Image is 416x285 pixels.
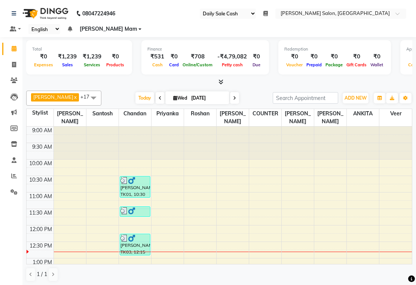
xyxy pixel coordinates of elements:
div: Finance [147,46,263,52]
span: Petty cash [220,62,245,67]
span: Today [135,92,154,104]
span: [PERSON_NAME] [217,109,249,126]
div: -₹4,79,082 [214,52,250,61]
div: ₹1,239 [80,52,104,61]
b: 08047224946 [82,3,115,24]
span: Priyanka [152,109,184,118]
div: 9:00 AM [31,127,53,134]
div: 11:30 AM [28,209,53,217]
input: 2025-09-03 [189,93,226,104]
div: 10:30 AM [28,176,53,184]
div: ₹0 [250,52,263,61]
span: Wallet [368,62,385,67]
img: logo [19,3,70,24]
input: Search Appointment [273,92,338,104]
div: ₹0 [345,52,368,61]
span: Online/Custom [181,62,214,67]
span: Due [251,62,262,67]
div: 12:00 PM [28,225,53,233]
button: ADD NEW [343,93,368,103]
span: Products [104,62,126,67]
div: ₹0 [104,52,126,61]
span: Gift Cards [345,62,368,67]
span: COUNTER [249,109,281,118]
div: ₹0 [167,52,181,61]
span: Package [324,62,345,67]
span: ANKITA [347,109,379,118]
div: [PERSON_NAME], TK02, 11:25 AM-11:45 AM, Hair - [PERSON_NAME] Trim ([DEMOGRAPHIC_DATA]) (₹200) [120,207,150,216]
span: [PERSON_NAME] [54,109,86,126]
span: [PERSON_NAME] [314,109,346,126]
span: Santosh [86,109,119,118]
div: ₹0 [284,52,305,61]
span: Voucher [284,62,305,67]
a: x [73,94,77,100]
span: Cash [150,62,165,67]
div: 11:00 AM [28,192,53,200]
span: [PERSON_NAME] Mam [80,25,137,33]
div: 12:30 PM [28,242,53,250]
div: Stylist [27,109,53,117]
div: [PERSON_NAME], TK01, 10:30 AM-11:10 AM, Hair - Cut ([DEMOGRAPHIC_DATA]) (₹300),Hair - [PERSON_NAM... [120,176,150,197]
div: Redemption [284,46,385,52]
span: [PERSON_NAME] [33,94,73,100]
div: 9:30 AM [31,143,53,151]
span: Expenses [32,62,55,67]
span: Veer [379,109,412,118]
div: ₹531 [147,52,167,61]
span: Card [167,62,181,67]
div: ₹1,239 [55,52,80,61]
span: ADD NEW [345,95,367,101]
div: 1:00 PM [31,258,53,266]
span: Roshan [184,109,216,118]
div: ₹0 [305,52,324,61]
span: Wed [171,95,189,101]
span: Services [82,62,102,67]
div: ₹0 [368,52,385,61]
span: Chandan [119,109,151,118]
div: [PERSON_NAME], TK03, 12:15 PM-12:55 PM, Hair - Cut ([DEMOGRAPHIC_DATA]) (₹300),Hair - [PERSON_NAM... [120,234,150,255]
span: Sales [60,62,75,67]
div: Total [32,46,126,52]
div: ₹708 [181,52,214,61]
div: ₹0 [32,52,55,61]
span: Prepaid [305,62,324,67]
div: 10:00 AM [28,160,53,167]
span: +17 [80,94,95,100]
span: [PERSON_NAME] [282,109,314,126]
div: ₹0 [324,52,345,61]
span: 1 / 1 [37,270,47,278]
